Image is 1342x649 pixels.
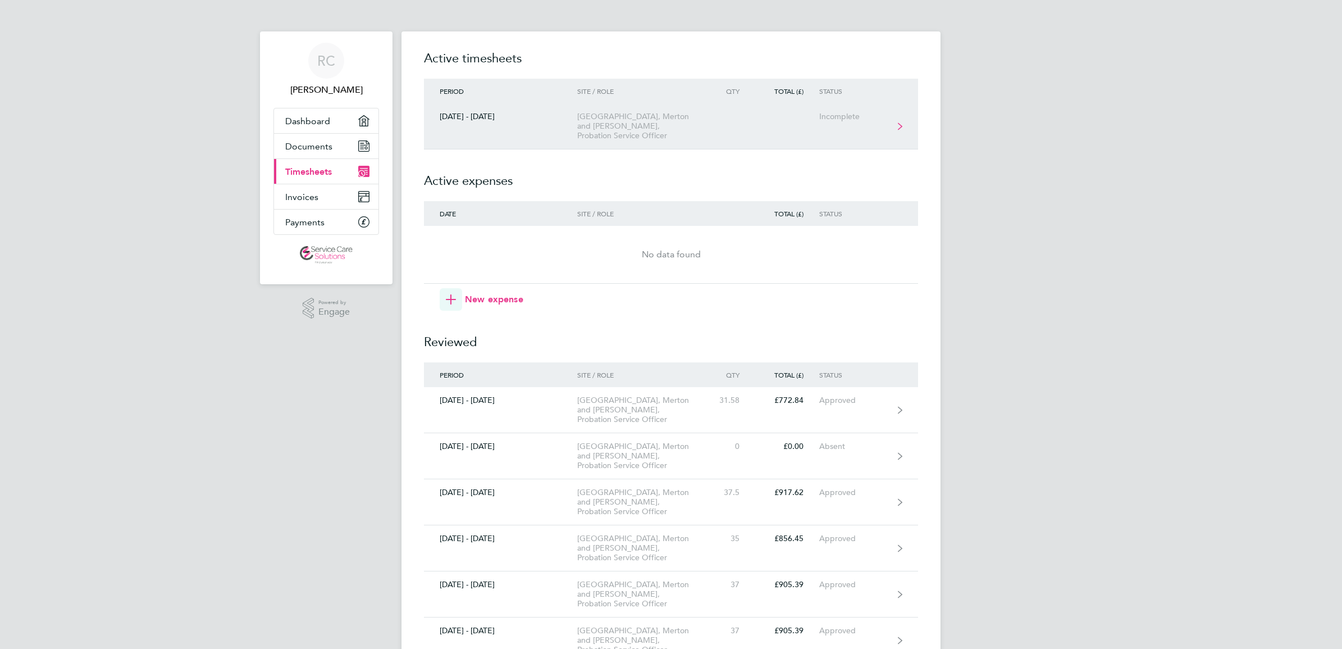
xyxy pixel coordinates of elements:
span: Timesheets [285,166,332,177]
div: Approved [819,396,888,405]
h2: Active expenses [424,149,918,201]
div: No data found [424,248,918,261]
a: [DATE] - [DATE][GEOGRAPHIC_DATA], Merton and [PERSON_NAME], Probation Service Officer37£905.39App... [424,571,918,618]
span: Engage [318,307,350,317]
span: New expense [465,293,523,306]
div: Status [819,87,888,95]
div: Absent [819,442,888,451]
div: Date [424,210,577,217]
a: [DATE] - [DATE][GEOGRAPHIC_DATA], Merton and [PERSON_NAME], Probation Service Officer37.5£917.62A... [424,479,918,525]
a: Payments [274,210,378,234]
div: 37.5 [706,488,755,497]
button: New expense [440,288,523,311]
span: Invoices [285,192,318,202]
div: Site / Role [577,371,706,379]
div: [GEOGRAPHIC_DATA], Merton and [PERSON_NAME], Probation Service Officer [577,580,706,609]
a: Invoices [274,184,378,209]
div: [DATE] - [DATE] [424,626,577,636]
div: Site / Role [577,210,706,217]
div: [GEOGRAPHIC_DATA], Merton and [PERSON_NAME], Probation Service Officer [577,112,706,140]
div: [GEOGRAPHIC_DATA], Merton and [PERSON_NAME], Probation Service Officer [577,488,706,516]
a: [DATE] - [DATE][GEOGRAPHIC_DATA], Merton and [PERSON_NAME], Probation Service Officer31.58£772.84... [424,387,918,433]
div: Approved [819,488,888,497]
div: 0 [706,442,755,451]
div: [DATE] - [DATE] [424,488,577,497]
div: [GEOGRAPHIC_DATA], Merton and [PERSON_NAME], Probation Service Officer [577,442,706,470]
div: [GEOGRAPHIC_DATA], Merton and [PERSON_NAME], Probation Service Officer [577,396,706,424]
div: 35 [706,534,755,543]
div: Approved [819,580,888,589]
a: [DATE] - [DATE][GEOGRAPHIC_DATA], Merton and [PERSON_NAME], Probation Service Officer35£856.45App... [424,525,918,571]
div: Qty [706,371,755,379]
div: [GEOGRAPHIC_DATA], Merton and [PERSON_NAME], Probation Service Officer [577,534,706,562]
div: [DATE] - [DATE] [424,580,577,589]
div: Status [819,371,888,379]
a: Dashboard [274,108,378,133]
div: £905.39 [755,580,819,589]
div: Total (£) [755,210,819,217]
span: RC [317,53,335,68]
span: Dashboard [285,116,330,126]
h2: Active timesheets [424,49,918,79]
div: Incomplete [819,112,888,121]
div: Status [819,210,888,217]
span: Payments [285,217,325,228]
div: [DATE] - [DATE] [424,442,577,451]
div: Approved [819,626,888,636]
span: Period [440,87,464,96]
a: Timesheets [274,159,378,184]
div: [DATE] - [DATE] [424,396,577,405]
h2: Reviewed [424,311,918,362]
div: 31.58 [706,396,755,405]
nav: Main navigation [260,31,392,284]
span: Powered by [318,298,350,307]
span: Rahnee Coombs [273,83,379,97]
img: servicecare-logo-retina.png [300,246,353,264]
div: £772.84 [755,396,819,405]
div: [DATE] - [DATE] [424,534,577,543]
div: Qty [706,87,755,95]
div: [DATE] - [DATE] [424,112,577,121]
a: Powered byEngage [303,298,350,319]
a: Go to home page [273,246,379,264]
a: Documents [274,134,378,158]
span: Period [440,370,464,379]
div: Total (£) [755,371,819,379]
div: 37 [706,580,755,589]
div: Approved [819,534,888,543]
div: £917.62 [755,488,819,497]
div: Site / Role [577,87,706,95]
div: £856.45 [755,534,819,543]
div: £0.00 [755,442,819,451]
a: [DATE] - [DATE][GEOGRAPHIC_DATA], Merton and [PERSON_NAME], Probation Service Officer0£0.00Absent [424,433,918,479]
span: Documents [285,141,332,152]
div: 37 [706,626,755,636]
div: £905.39 [755,626,819,636]
div: Total (£) [755,87,819,95]
a: [DATE] - [DATE][GEOGRAPHIC_DATA], Merton and [PERSON_NAME], Probation Service OfficerIncomplete [424,103,918,149]
a: RC[PERSON_NAME] [273,43,379,97]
